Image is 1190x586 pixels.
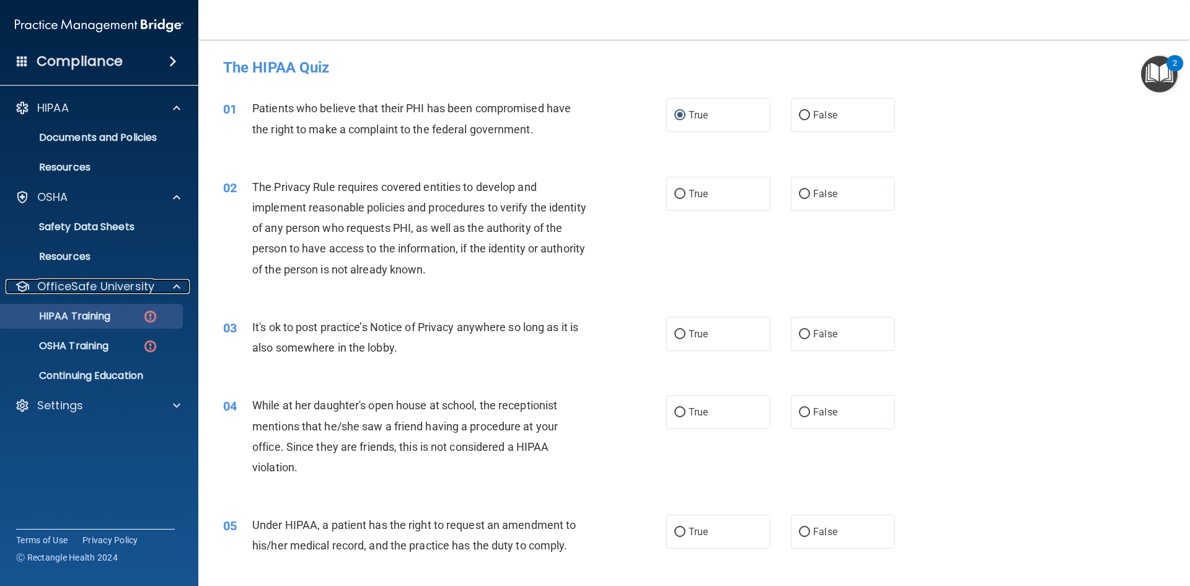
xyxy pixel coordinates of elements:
img: danger-circle.6113f641.png [143,309,158,324]
span: It's ok to post practice’s Notice of Privacy anywhere so long as it is also somewhere in the lobby. [252,321,578,354]
p: Resources [8,251,177,263]
p: OSHA [37,190,68,205]
span: Under HIPAA, a patient has the right to request an amendment to his/her medical record, and the p... [252,518,576,552]
a: Terms of Use [16,534,68,546]
span: Ⓒ Rectangle Health 2024 [16,551,118,564]
span: False [813,328,837,340]
span: True [689,406,708,418]
img: danger-circle.6113f641.png [143,339,158,354]
p: Documents and Policies [8,131,177,144]
input: False [799,408,810,417]
span: 04 [223,399,237,414]
span: True [689,188,708,200]
input: False [799,111,810,120]
span: 02 [223,180,237,195]
a: OfficeSafe University [15,279,180,294]
span: True [689,328,708,340]
span: False [813,406,837,418]
div: 2 [1173,63,1177,79]
span: False [813,526,837,538]
input: True [674,408,685,417]
input: True [674,190,685,199]
a: Settings [15,398,180,413]
span: 05 [223,518,237,533]
span: True [689,109,708,121]
span: 01 [223,102,237,117]
a: Privacy Policy [82,534,138,546]
h4: Compliance [37,53,123,70]
span: True [689,526,708,538]
input: True [674,528,685,537]
span: False [813,109,837,121]
input: True [674,330,685,339]
input: False [799,528,810,537]
a: HIPAA [15,100,180,115]
span: 03 [223,321,237,335]
p: HIPAA Training [8,310,110,322]
h4: The HIPAA Quiz [223,60,1165,76]
span: While at her daughter's open house at school, the receptionist mentions that he/she saw a friend ... [252,399,558,474]
p: HIPAA [37,100,69,115]
span: The Privacy Rule requires covered entities to develop and implement reasonable policies and proce... [252,180,586,276]
p: Resources [8,161,177,174]
p: OfficeSafe University [37,279,154,294]
p: Safety Data Sheets [8,221,177,233]
span: False [813,188,837,200]
button: Open Resource Center, 2 new notifications [1141,56,1178,92]
p: OSHA Training [8,340,108,352]
input: False [799,330,810,339]
a: OSHA [15,190,180,205]
p: Continuing Education [8,370,177,382]
span: Patients who believe that their PHI has been compromised have the right to make a complaint to th... [252,102,571,135]
img: PMB logo [15,13,183,38]
p: Settings [37,398,83,413]
input: True [674,111,685,120]
input: False [799,190,810,199]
